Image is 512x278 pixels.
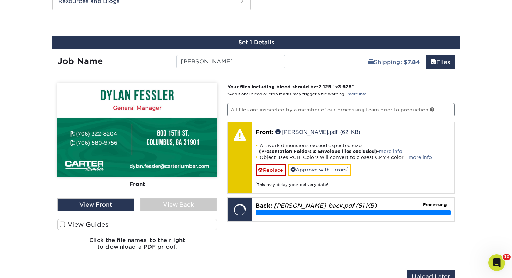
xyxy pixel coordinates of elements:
iframe: Intercom live chat [488,254,505,271]
a: Files [426,55,455,69]
a: Replace [256,164,286,176]
a: [PERSON_NAME].pdf (62 KB) [275,129,360,134]
a: more info [379,149,402,154]
a: more info [348,92,366,96]
input: Enter a job name [176,55,285,68]
span: Front: [256,129,273,136]
strong: Your files including bleed should be: " x " [227,84,354,90]
span: shipping [368,59,374,65]
div: This may delay your delivery date! [256,176,451,188]
a: Shipping: $7.84 [364,55,425,69]
div: View Back [140,198,217,211]
div: Set 1 Details [52,36,460,49]
div: View Front [57,198,134,211]
span: 3.625 [338,84,352,90]
iframe: Google Customer Reviews [2,257,59,276]
b: : $7.84 [400,59,420,65]
a: Approve with Errors* [288,164,351,176]
p: All files are inspected by a member of our processing team prior to production. [227,103,455,116]
strong: Job Name [57,56,103,66]
a: more info [409,155,432,160]
label: View Guides [57,219,217,230]
span: files [431,59,436,65]
li: Object uses RGB. Colors will convert to closest CMYK color. - [256,154,451,160]
div: Front [57,177,217,192]
span: 10 [503,254,511,260]
span: Back: [256,202,272,209]
em: [PERSON_NAME]-back.pdf (61 KB) [274,202,377,209]
small: *Additional bleed or crop marks may trigger a file warning – [227,92,366,96]
li: Artwork dimensions exceed expected size. - [256,142,451,154]
strong: (Presentation Folders & Envelope files excluded) [259,149,377,154]
h6: Click the file names to the right to download a PDF proof. [57,237,217,256]
span: 2.125 [318,84,331,90]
